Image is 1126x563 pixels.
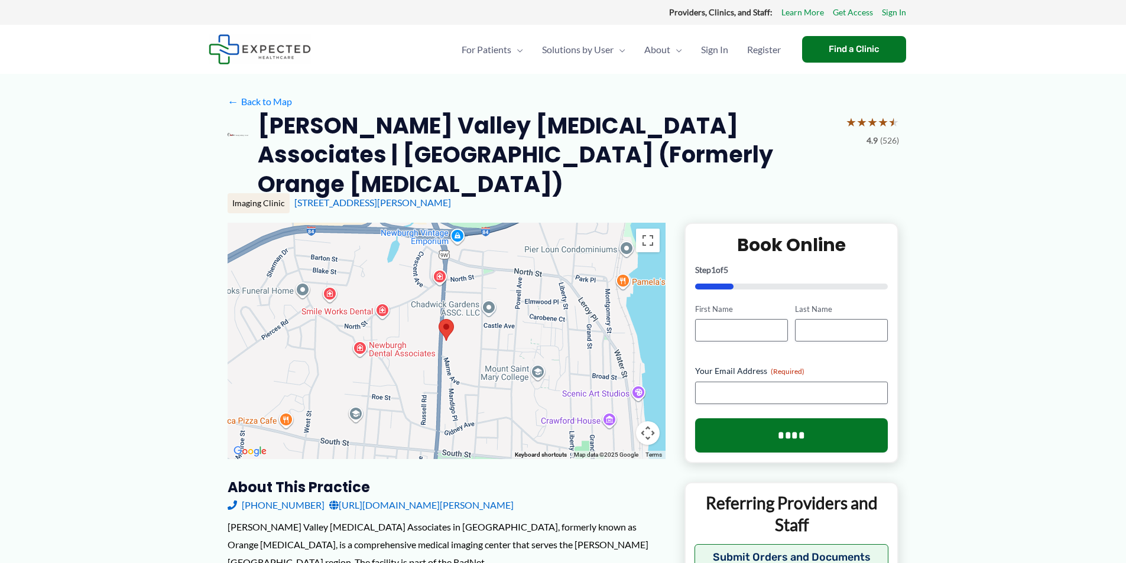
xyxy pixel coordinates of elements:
[833,5,873,20] a: Get Access
[880,133,899,148] span: (526)
[701,29,728,70] span: Sign In
[856,111,867,133] span: ★
[692,29,738,70] a: Sign In
[452,29,533,70] a: For PatientsMenu Toggle
[515,451,567,459] button: Keyboard shortcuts
[228,496,325,514] a: [PHONE_NUMBER]
[695,233,888,256] h2: Book Online
[228,93,292,110] a: ←Back to Map
[781,5,824,20] a: Learn More
[669,7,773,17] strong: Providers, Clinics, and Staff:
[329,496,514,514] a: [URL][DOMAIN_NAME][PERSON_NAME]
[867,133,878,148] span: 4.9
[231,444,270,459] img: Google
[711,265,716,275] span: 1
[747,29,781,70] span: Register
[294,197,451,208] a: [STREET_ADDRESS][PERSON_NAME]
[644,29,670,70] span: About
[695,266,888,274] p: Step of
[695,304,788,315] label: First Name
[695,365,888,377] label: Your Email Address
[228,478,666,496] h3: About this practice
[802,36,906,63] a: Find a Clinic
[846,111,856,133] span: ★
[738,29,790,70] a: Register
[723,265,728,275] span: 5
[888,111,899,133] span: ★
[771,367,804,376] span: (Required)
[636,421,660,445] button: Map camera controls
[533,29,635,70] a: Solutions by UserMenu Toggle
[878,111,888,133] span: ★
[258,111,836,198] h2: [PERSON_NAME] Valley [MEDICAL_DATA] Associates | [GEOGRAPHIC_DATA] (Formerly Orange [MEDICAL_DATA])
[670,29,682,70] span: Menu Toggle
[228,96,239,107] span: ←
[614,29,625,70] span: Menu Toggle
[795,304,888,315] label: Last Name
[695,492,889,535] p: Referring Providers and Staff
[867,111,878,133] span: ★
[452,29,790,70] nav: Primary Site Navigation
[574,451,638,458] span: Map data ©2025 Google
[542,29,614,70] span: Solutions by User
[635,29,692,70] a: AboutMenu Toggle
[882,5,906,20] a: Sign In
[636,229,660,252] button: Toggle fullscreen view
[228,193,290,213] div: Imaging Clinic
[511,29,523,70] span: Menu Toggle
[231,444,270,459] a: Open this area in Google Maps (opens a new window)
[209,34,311,64] img: Expected Healthcare Logo - side, dark font, small
[462,29,511,70] span: For Patients
[645,451,662,458] a: Terms (opens in new tab)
